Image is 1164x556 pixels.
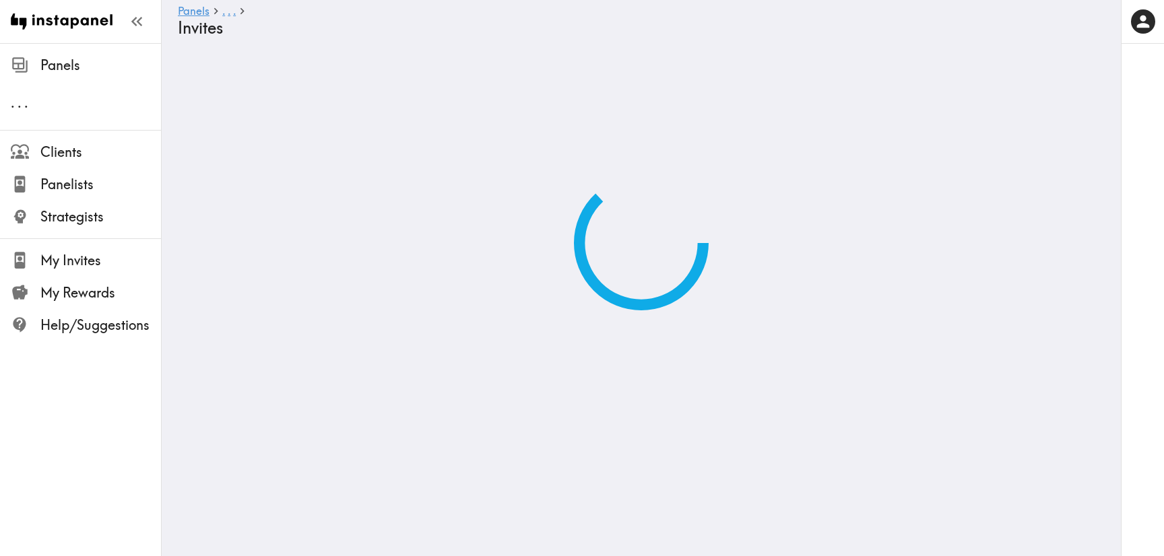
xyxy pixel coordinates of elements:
a: Panels [178,5,209,18]
span: . [24,94,28,111]
span: Strategists [40,207,161,226]
span: . [228,4,230,18]
span: Panels [40,56,161,75]
span: My Invites [40,251,161,270]
span: Panelists [40,175,161,194]
span: Help/Suggestions [40,316,161,335]
span: . [18,94,22,111]
span: . [222,4,225,18]
span: My Rewards [40,283,161,302]
a: ... [222,5,236,18]
span: . [11,94,15,111]
span: Clients [40,143,161,162]
span: . [233,4,236,18]
h4: Invites [178,18,1094,38]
